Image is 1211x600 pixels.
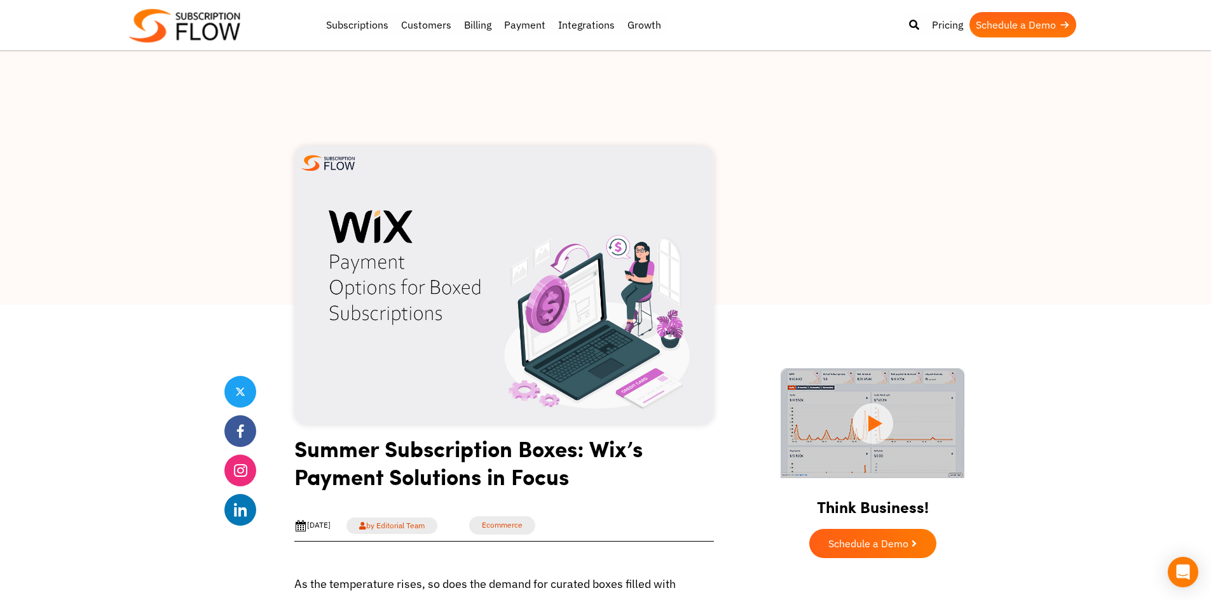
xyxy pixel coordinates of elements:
[129,9,240,43] img: Subscriptionflow
[395,12,458,37] a: Customers
[969,12,1076,37] a: Schedule a Demo
[809,529,936,558] a: Schedule a Demo
[552,12,621,37] a: Integrations
[758,482,987,523] h2: Think Business!
[294,519,331,532] div: [DATE]
[346,517,437,534] a: by Editorial Team
[621,12,667,37] a: Growth
[828,538,908,549] span: Schedule a Demo
[781,368,964,478] img: intro video
[294,146,714,425] img: wix payment option for boxed subscriptions
[498,12,552,37] a: Payment
[469,516,535,535] a: Ecommerce
[926,12,969,37] a: Pricing
[320,12,395,37] a: Subscriptions
[294,434,714,500] h1: Summer Subscription Boxes: Wix’s Payment Solutions in Focus
[1168,557,1198,587] div: Open Intercom Messenger
[458,12,498,37] a: Billing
